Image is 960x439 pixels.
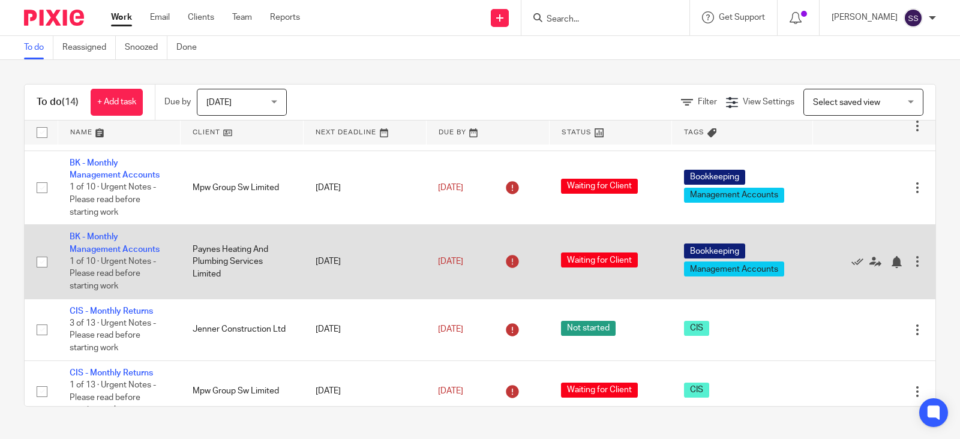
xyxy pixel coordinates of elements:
a: Reassigned [62,36,116,59]
a: Work [111,11,132,23]
span: [DATE] [438,325,463,333]
a: Team [232,11,252,23]
span: Select saved view [813,98,880,107]
a: + Add task [91,89,143,116]
span: [DATE] [438,257,463,266]
p: Due by [164,96,191,108]
td: [DATE] [304,151,427,224]
td: [DATE] [304,299,427,360]
a: Email [150,11,170,23]
span: CIS [684,383,709,398]
a: Snoozed [125,36,167,59]
span: CIS [684,321,709,336]
a: BK - Monthly Management Accounts [70,233,160,253]
span: Not started [561,321,616,336]
span: Bookkeeping [684,243,745,258]
td: [DATE] [304,360,427,422]
span: [DATE] [438,387,463,395]
img: svg%3E [904,8,923,28]
span: Waiting for Client [561,252,638,267]
a: To do [24,36,53,59]
span: Tags [684,129,704,136]
span: (14) [62,97,79,107]
td: Mpw Group Sw Limited [181,360,304,422]
input: Search [545,14,653,25]
a: Reports [270,11,300,23]
td: Paynes Heating And Plumbing Services Limited [181,225,304,299]
a: CIS - Monthly Returns [70,369,153,377]
span: Bookkeeping [684,170,745,185]
span: Management Accounts [684,261,784,276]
a: Done [176,36,206,59]
td: Mpw Group Sw Limited [181,151,304,224]
span: [DATE] [438,184,463,192]
h1: To do [37,96,79,109]
span: Get Support [719,13,765,22]
span: Waiting for Client [561,179,638,194]
span: 1 of 10 · Urgent Notes - Please read before starting work [70,257,156,290]
a: BK - Monthly Management Accounts [70,159,160,179]
td: [DATE] [304,225,427,299]
td: Jenner Construction Ltd [181,299,304,360]
span: Waiting for Client [561,383,638,398]
span: 1 of 13 · Urgent Notes - Please read before starting work [70,381,156,414]
span: View Settings [743,98,794,106]
a: CIS - Monthly Returns [70,307,153,315]
span: 3 of 13 · Urgent Notes - Please read before starting work [70,319,156,352]
span: [DATE] [206,98,232,107]
span: Filter [698,98,717,106]
a: Mark as done [851,255,869,267]
span: 1 of 10 · Urgent Notes - Please read before starting work [70,184,156,217]
p: [PERSON_NAME] [832,11,898,23]
span: Management Accounts [684,188,784,203]
img: Pixie [24,10,84,26]
a: Clients [188,11,214,23]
